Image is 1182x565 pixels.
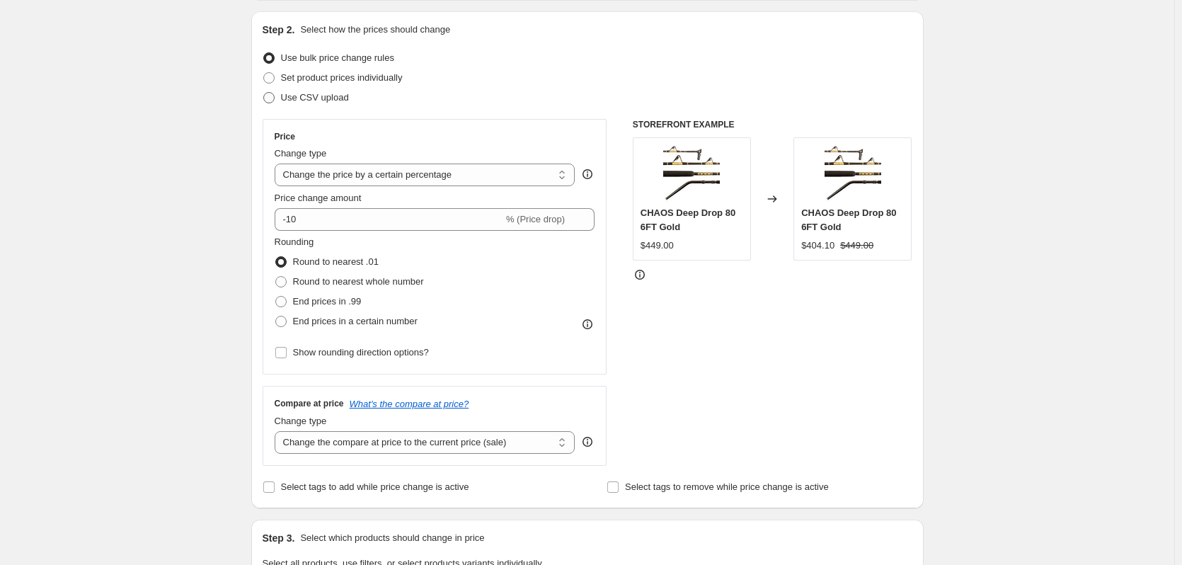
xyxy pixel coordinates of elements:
span: Select tags to add while price change is active [281,481,469,492]
div: $449.00 [641,239,674,253]
span: Rounding [275,236,314,247]
span: Use bulk price change rules [281,52,394,63]
span: Change type [275,416,327,426]
span: Show rounding direction options? [293,347,429,358]
strike: $449.00 [840,239,873,253]
input: -15 [275,208,503,231]
span: CHAOS Deep Drop 80 6FT Gold [801,207,896,232]
span: Use CSV upload [281,92,349,103]
h6: STOREFRONT EXAMPLE [633,119,912,130]
span: End prices in a certain number [293,316,418,326]
img: Photo_1_2b37c82e-051a-4b30-809c-457bcc02fefc_80x.jpg [825,145,881,202]
span: CHAOS Deep Drop 80 6FT Gold [641,207,735,232]
h3: Compare at price [275,398,344,409]
h2: Step 3. [263,531,295,545]
img: Photo_1_2b37c82e-051a-4b30-809c-457bcc02fefc_80x.jpg [663,145,720,202]
div: help [580,167,595,181]
span: Round to nearest whole number [293,276,424,287]
div: help [580,435,595,449]
span: Select tags to remove while price change is active [625,481,829,492]
span: Change type [275,148,327,159]
span: % (Price drop) [506,214,565,224]
span: Round to nearest .01 [293,256,379,267]
button: What's the compare at price? [350,399,469,409]
h3: Price [275,131,295,142]
p: Select how the prices should change [300,23,450,37]
p: Select which products should change in price [300,531,484,545]
span: Set product prices individually [281,72,403,83]
span: Price change amount [275,193,362,203]
h2: Step 2. [263,23,295,37]
div: $404.10 [801,239,834,253]
span: End prices in .99 [293,296,362,307]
